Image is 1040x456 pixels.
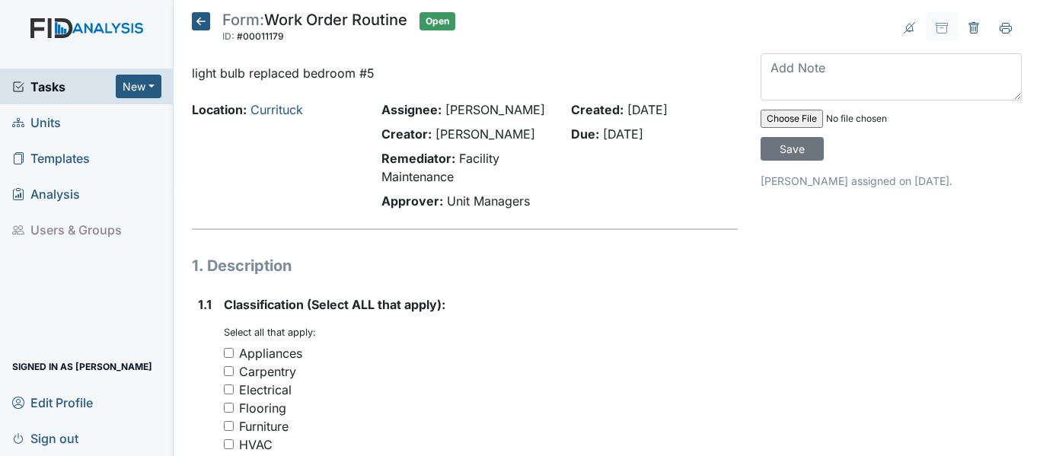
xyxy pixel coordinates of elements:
strong: Assignee: [381,102,442,117]
input: HVAC [224,439,234,449]
p: [PERSON_NAME] assigned on [DATE]. [761,173,1022,189]
input: Flooring [224,403,234,413]
span: Classification (Select ALL that apply): [224,297,445,312]
span: Edit Profile [12,391,93,414]
div: Appliances [239,344,302,362]
strong: Location: [192,102,247,117]
span: #00011179 [237,30,284,42]
label: 1.1 [198,295,212,314]
strong: Approver: [381,193,443,209]
span: Sign out [12,426,78,450]
span: Open [420,12,455,30]
span: Unit Managers [447,193,530,209]
button: New [116,75,161,98]
input: Electrical [224,384,234,394]
p: light bulb replaced bedroom #5 [192,64,738,82]
strong: Creator: [381,126,432,142]
div: Furniture [239,417,289,435]
input: Appliances [224,348,234,358]
span: Templates [12,146,90,170]
div: HVAC [239,435,273,454]
div: Electrical [239,381,292,399]
small: Select all that apply: [224,327,316,338]
span: Signed in as [PERSON_NAME] [12,355,152,378]
input: Furniture [224,421,234,431]
span: [PERSON_NAME] [435,126,535,142]
span: [PERSON_NAME] [445,102,545,117]
span: Form: [222,11,264,29]
strong: Due: [571,126,599,142]
div: Work Order Routine [222,12,407,46]
a: Currituck [250,102,303,117]
a: Tasks [12,78,116,96]
span: ID: [222,30,234,42]
h1: 1. Description [192,254,738,277]
strong: Remediator: [381,151,455,166]
span: Units [12,110,61,134]
span: [DATE] [603,126,643,142]
div: Carpentry [239,362,296,381]
div: Flooring [239,399,286,417]
input: Carpentry [224,366,234,376]
span: [DATE] [627,102,668,117]
span: Analysis [12,182,80,206]
input: Save [761,137,824,161]
strong: Created: [571,102,624,117]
